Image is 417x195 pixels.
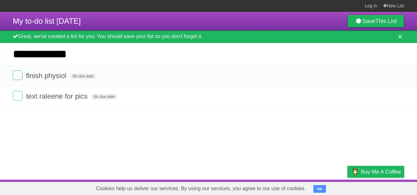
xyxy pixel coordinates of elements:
a: SaveThis List [347,15,404,28]
span: No due date [70,73,96,79]
span: My to-do list [DATE] [13,17,81,25]
a: Buy me a coffee [347,166,404,178]
button: OK [313,185,326,193]
a: Privacy [339,181,356,193]
img: Buy me a coffee [351,166,359,177]
a: Suggest a feature [364,181,404,193]
span: Cookies help us deliver our services. By using our services, you agree to our use of cookies. [89,182,312,195]
a: About [262,181,276,193]
span: Buy me a coffee [361,166,401,177]
a: Terms [317,181,331,193]
a: Developers [283,181,309,193]
label: Done [13,70,22,80]
b: This List [375,18,397,24]
label: Done [13,91,22,101]
span: finish physiol [26,72,68,80]
span: text raleene for pics [26,92,89,100]
span: No due date [91,94,117,100]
